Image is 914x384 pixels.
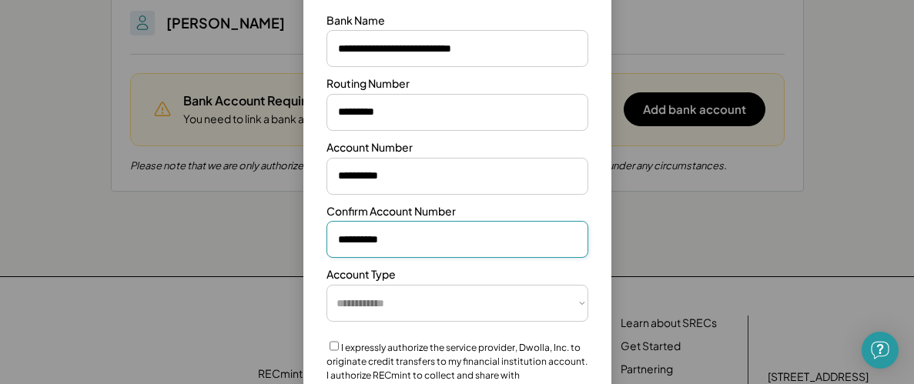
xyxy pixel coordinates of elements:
div: Confirm Account Number [326,204,456,219]
div: Account Number [326,140,413,155]
div: Bank Name [326,13,385,28]
div: Routing Number [326,76,410,92]
div: Account Type [326,267,396,282]
div: Open Intercom Messenger [862,332,899,369]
